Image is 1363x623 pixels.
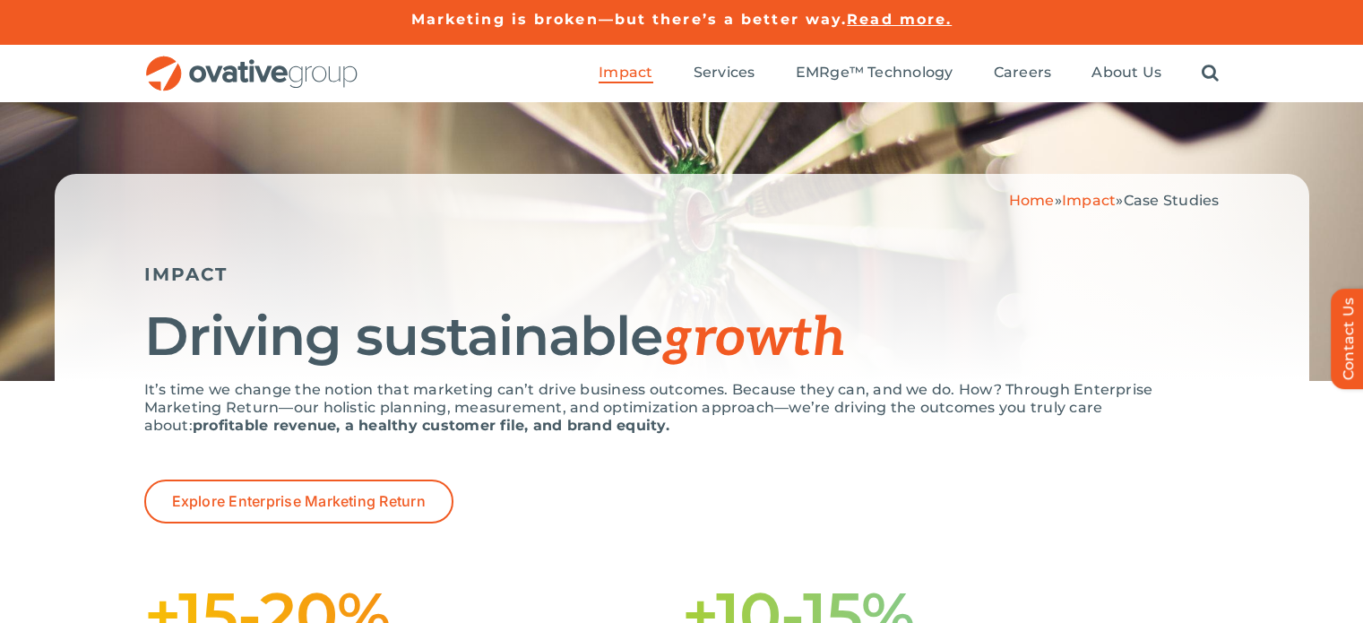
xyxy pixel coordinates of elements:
[144,264,1220,285] h5: IMPACT
[694,64,755,82] span: Services
[1091,64,1161,82] span: About Us
[144,381,1220,435] p: It’s time we change the notion that marketing can’t drive business outcomes. Because they can, an...
[193,417,669,434] strong: profitable revenue, a healthy customer file, and brand equity.
[662,307,845,371] span: growth
[599,45,1219,102] nav: Menu
[847,11,952,28] a: Read more.
[994,64,1052,83] a: Careers
[1009,192,1055,209] a: Home
[796,64,953,82] span: EMRge™ Technology
[1091,64,1161,83] a: About Us
[599,64,652,82] span: Impact
[1062,192,1116,209] a: Impact
[144,480,453,523] a: Explore Enterprise Marketing Return
[599,64,652,83] a: Impact
[994,64,1052,82] span: Careers
[1124,192,1220,209] span: Case Studies
[144,307,1220,368] h1: Driving sustainable
[144,54,359,71] a: OG_Full_horizontal_RGB
[172,493,426,510] span: Explore Enterprise Marketing Return
[796,64,953,83] a: EMRge™ Technology
[1009,192,1220,209] span: » »
[694,64,755,83] a: Services
[411,11,848,28] a: Marketing is broken—but there’s a better way.
[1202,64,1219,83] a: Search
